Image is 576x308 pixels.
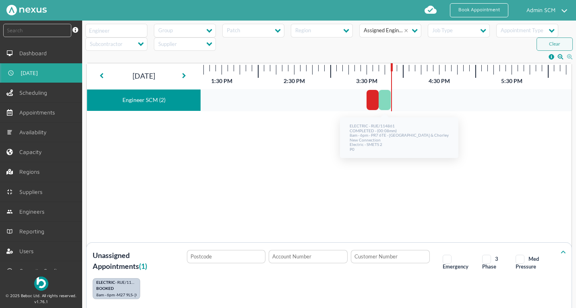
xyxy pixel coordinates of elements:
[431,27,453,35] div: Job Type
[133,293,175,298] span: - [GEOGRAPHIC_DATA]
[6,189,13,195] img: md-contract.svg
[258,78,330,84] div: 2:30 PM
[19,109,58,116] span: Appointments
[19,228,48,235] span: Reporting
[404,27,411,34] span: Clear all
[19,189,46,195] span: Suppliers
[351,250,430,263] input: Customer Number
[6,149,13,155] img: capacity-left-menu.svg
[185,78,258,84] div: 1:30 PM
[403,78,475,84] div: 4:30 PM
[6,169,13,175] img: regions.left-menu.svg
[330,78,403,84] div: 3:30 PM
[537,37,573,51] a: Clear
[34,277,48,291] img: Beboc Logo
[567,54,573,60] a: Zoom in the view for a 15m resolution
[269,250,348,263] input: Account Number
[6,50,13,56] img: md-desktop.svg
[6,208,13,215] img: md-people.svg
[187,250,266,263] input: Postcode
[96,280,136,287] p: - RUE/114859
[6,89,13,96] img: scheduling-left-menu.svg
[21,70,41,76] span: [DATE]
[6,5,47,15] img: Nexus
[141,262,145,271] span: 1
[96,286,114,291] span: BOOKED
[450,3,508,17] a: Book Appointment
[19,149,45,155] span: Capacity
[3,24,71,37] input: Search by: Ref, PostCode, MPAN, MPRN, Account, Customer
[19,248,37,254] span: Users
[19,268,66,274] span: Capacity Configs
[19,89,50,96] span: Scheduling
[424,3,437,16] img: md-cloud-done.svg
[90,93,197,108] div: Engineer SCM (2)
[443,256,468,270] label: Emergency
[19,50,50,56] span: Dashboard
[499,27,543,35] div: Appointment Type
[6,268,13,274] img: md-time.svg
[139,262,147,271] span: ( )
[8,70,14,76] img: md-time.svg
[6,109,13,116] img: appointments-left-menu.svg
[96,293,117,298] span: 8am - 6pm -
[557,54,564,60] a: Zoom out the view for a 60m resolution
[6,129,13,135] img: md-list.svg
[19,169,43,175] span: Regions
[85,24,147,37] input: Engineer
[19,129,50,135] span: Availability
[133,65,155,87] h3: [DATE]
[516,256,539,270] label: Med Pressure
[93,250,174,275] label: Unassigned Appointments
[475,78,548,84] div: 5:30 PM
[6,248,13,254] img: user-left-menu.svg
[96,280,115,285] span: ELECTRIC
[19,208,48,215] span: Engineers
[117,293,133,298] span: M27 9LS
[6,228,13,235] img: md-book.svg
[482,256,498,270] label: 3 Phase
